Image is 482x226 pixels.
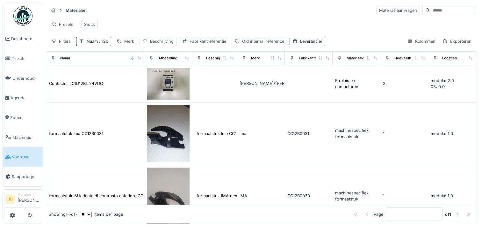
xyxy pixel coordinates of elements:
[5,194,15,204] li: JD
[376,6,420,15] div: Materiaalaanvragen
[287,131,330,137] div: CC12B0031
[12,154,40,160] span: Voorraad
[84,21,95,27] div: Stock
[124,38,134,44] div: Merk
[18,192,40,206] li: [PERSON_NAME]
[431,193,453,198] span: modula: 1.0
[150,38,174,44] div: Beschrijving
[3,167,43,187] a: Rapportage
[98,39,108,44] span: : 12b
[335,127,378,139] div: machinespecifiek formaatstuk
[3,108,43,128] a: Zones
[48,20,76,29] div: Presets
[190,38,226,44] div: Fabrikantreferentie
[431,84,445,89] span: 03: 0.0
[197,131,251,137] div: formaatstuk Ima CC12B0031
[12,174,40,180] span: Rapportage
[147,168,190,225] img: formaatstuk IMA dente di contrasto anteriore CC12B0030
[10,115,40,121] span: Zones
[49,193,160,199] div: formaatstuk IMA dente di contrasto anteriore CC12B0030
[147,105,190,162] img: formaatstuk Ima CC12B0031
[3,49,43,69] a: Tickets
[147,68,190,100] img: Contactor LC1D12BL 24VDC
[251,56,260,61] div: Merk
[240,131,282,137] div: ima
[13,6,32,26] img: Badge_color-CXgf-gQk.svg
[3,127,43,147] a: Machines
[87,38,108,44] div: Naam
[383,80,426,87] div: 2
[80,211,123,217] div: items per page
[12,75,40,81] span: Onderhoud
[299,56,332,61] div: Fabrikantreferentie
[394,56,417,61] div: Hoeveelheid
[49,80,103,87] div: Contactor LC1D12BL 24VDC
[347,56,379,61] div: Materiaalcategorie
[374,211,383,217] div: Page
[60,56,70,61] div: Naam
[300,38,322,44] div: Leverancier
[445,211,451,217] strong: of 1
[49,131,103,137] div: formaatstuk Ima CC12B0031
[440,37,474,46] div: Exporteren
[405,37,438,46] div: Kolommen
[335,190,378,202] div: machinespecifiek formaatstuk
[3,147,43,167] a: Voorraad
[158,56,177,61] div: Afbeelding
[11,95,40,101] span: Agenda
[240,80,282,87] div: [PERSON_NAME]/[PERSON_NAME]/[PERSON_NAME]/Telemecanique…
[242,38,284,44] div: Old internal reference
[335,78,378,90] div: E relais en contactoren
[240,193,282,199] div: IMA
[3,68,43,88] a: Onderhoud
[431,78,454,83] span: modula: 2.0
[3,88,43,108] a: Agenda
[3,29,43,49] a: Dashboard
[206,56,228,61] div: Beschrijving
[287,193,330,199] div: CC12B0030
[442,56,457,61] div: Locaties
[383,131,426,137] div: 1
[63,7,89,13] strong: Materialen
[431,131,453,136] span: modula: 1.0
[48,37,74,46] div: Filters
[12,56,40,62] span: Tickets
[12,134,40,140] span: Machines
[197,193,295,199] div: formaatstuk IMA dente di contrasto anteriore CC...
[383,193,426,199] div: 1
[18,192,40,197] div: Manager
[5,192,40,207] a: JD Manager[PERSON_NAME]
[11,36,40,42] span: Dashboard
[49,211,77,217] div: Showing 1 - 7 of 7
